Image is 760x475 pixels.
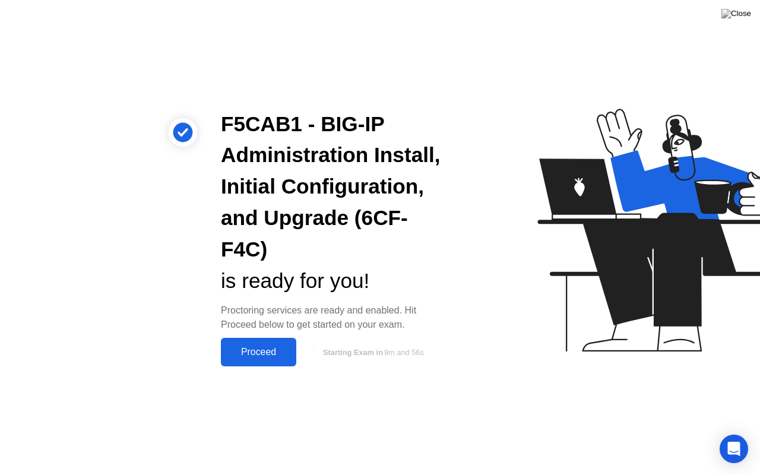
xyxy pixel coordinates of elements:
span: 9m and 56s [384,348,424,357]
div: F5CAB1 - BIG-IP Administration Install, Initial Configuration, and Upgrade (6CF-F4C) [221,109,442,265]
div: Open Intercom Messenger [720,435,748,463]
div: Proceed [224,347,293,357]
button: Starting Exam in9m and 56s [302,341,442,363]
button: Proceed [221,338,296,366]
img: Close [721,9,751,18]
div: Proctoring services are ready and enabled. Hit Proceed below to get started on your exam. [221,303,442,332]
div: is ready for you! [221,265,442,297]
